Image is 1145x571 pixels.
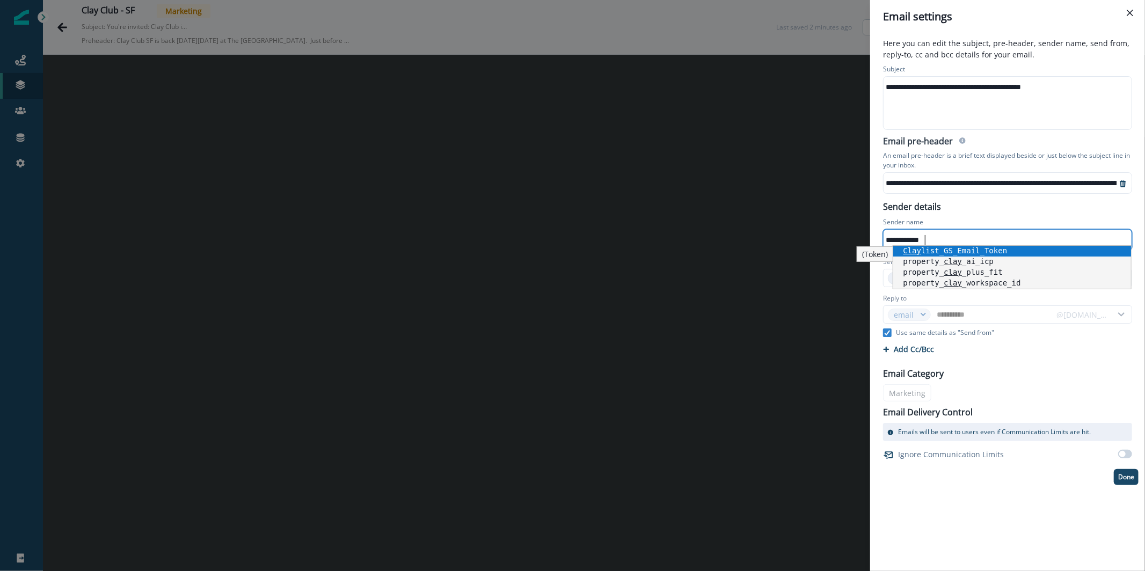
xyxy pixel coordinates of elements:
h2: Email pre-header [883,136,953,149]
p: Emails will be sent to users even if Communication Limits are hit. [898,427,1091,437]
div: (Token) [857,246,893,262]
span: clay [944,268,962,276]
p: An email pre-header is a brief text displayed beside or just below the subject line in your inbox. [883,149,1132,172]
p: Done [1118,473,1134,481]
div: Email settings [883,9,1132,25]
p: Email Delivery Control [883,406,973,419]
label: Reply to [883,294,907,303]
button: Add Cc/Bcc [883,344,934,354]
span: property_ _plus_fit [903,268,1002,276]
span: Clay [903,246,921,255]
span: list_GS_Email_Token [903,246,1007,255]
p: Use same details as "Send from" [896,328,994,338]
p: Here you can edit the subject, pre-header, sender name, send from, reply-to, cc and bcc details f... [877,38,1139,62]
span: property_ _ai_icp [903,257,994,266]
span: clay [944,257,962,266]
button: Close [1121,4,1139,21]
p: Sender details [877,198,947,213]
p: Email Category [883,367,944,380]
span: property_ _workspace_id [903,279,1020,287]
p: Sender name [883,217,923,229]
span: clay [944,279,962,287]
button: Done [1114,469,1139,485]
p: Subject [883,64,905,76]
label: Send from [883,257,914,267]
p: Ignore Communication Limits [898,449,1004,460]
svg: remove-preheader [1119,179,1127,188]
